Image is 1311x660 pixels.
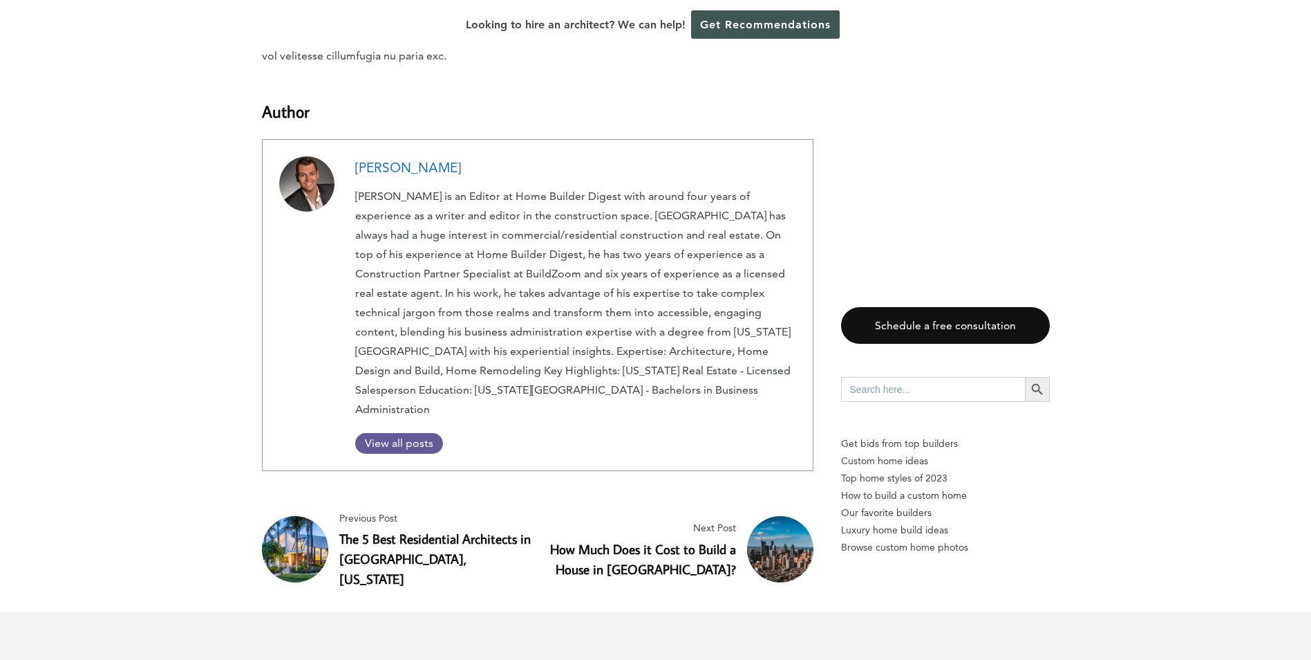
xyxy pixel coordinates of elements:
[355,187,796,419] p: [PERSON_NAME] is an Editor at Home Builder Digest with around four years of experience as a write...
[841,452,1050,470] a: Custom home ideas
[339,510,532,527] span: Previous Post
[550,540,736,578] a: How Much Does it Cost to Build a House in [GEOGRAPHIC_DATA]?
[841,435,1050,452] p: Get bids from top builders
[543,520,736,537] span: Next Post
[691,10,840,39] a: Get Recommendations
[841,487,1050,504] a: How to build a custom home
[355,160,461,176] a: [PERSON_NAME]
[841,539,1050,556] a: Browse custom home photos
[355,433,443,454] a: View all posts
[841,470,1050,487] a: Top home styles of 2023
[339,530,531,587] a: The 5 Best Residential Architects in [GEOGRAPHIC_DATA], [US_STATE]
[841,504,1050,522] a: Our favorite builders
[841,307,1050,344] a: Schedule a free consultation
[262,82,813,124] h3: Author
[355,437,443,450] span: View all posts
[841,377,1025,402] input: Search here...
[841,522,1050,539] a: Luxury home build ideas
[1030,382,1045,397] svg: Search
